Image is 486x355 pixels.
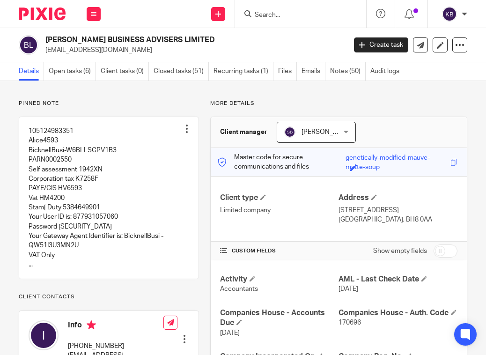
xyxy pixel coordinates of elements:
h4: Info [68,320,163,332]
a: Client tasks (0) [101,62,149,81]
h4: CUSTOM FIELDS [220,247,339,255]
img: svg%3E [442,7,457,22]
h4: Companies House - Accounts Due [220,308,339,328]
div: genetically-modified-mauve-matte-soup [346,153,448,164]
img: Pixie [19,7,66,20]
label: Show empty fields [373,246,427,256]
a: Closed tasks (51) [154,62,209,81]
a: Recurring tasks (1) [214,62,273,81]
i: Primary [87,320,96,330]
img: svg%3E [284,126,295,138]
h4: Address [339,193,457,203]
img: svg%3E [29,320,59,350]
a: Files [278,62,297,81]
p: Master code for secure communications and files [218,153,346,172]
h4: Activity [220,274,339,284]
p: Pinned note [19,100,199,107]
h4: Client type [220,193,339,203]
a: Open tasks (6) [49,62,96,81]
h4: AML - Last Check Date [339,274,457,284]
p: More details [210,100,467,107]
a: Emails [302,62,325,81]
p: [EMAIL_ADDRESS][DOMAIN_NAME] [45,45,340,55]
p: [STREET_ADDRESS] [339,206,457,215]
h3: Client manager [220,127,267,137]
h4: Companies House - Auth. Code [339,308,457,318]
span: [DATE] [339,286,358,292]
h2: [PERSON_NAME] BUSINESS ADVISERS LIMITED [45,35,281,45]
p: [PHONE_NUMBER] [68,341,163,351]
a: Create task [354,37,408,52]
img: svg%3E [19,35,38,55]
p: [GEOGRAPHIC_DATA], BH8 0AA [339,215,457,224]
a: Notes (50) [330,62,366,81]
a: Details [19,62,44,81]
input: Search [254,11,338,20]
p: Client contacts [19,293,199,301]
span: [PERSON_NAME] [302,129,353,135]
span: Accountants [220,286,258,292]
a: Audit logs [370,62,404,81]
span: 170696 [339,319,361,326]
p: Limited company [220,206,339,215]
span: [DATE] [220,330,240,336]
